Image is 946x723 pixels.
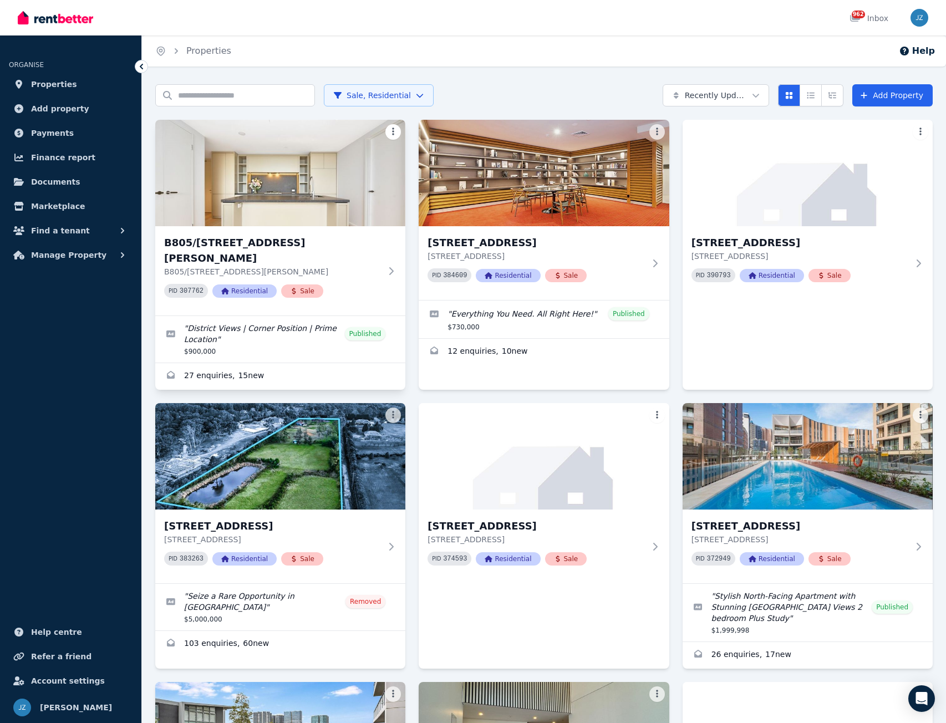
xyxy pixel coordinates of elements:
[212,552,277,566] span: Residential
[545,552,587,566] span: Sale
[821,84,843,106] button: Expanded list view
[31,126,74,140] span: Payments
[850,13,888,24] div: Inbox
[281,284,323,298] span: Sale
[155,363,405,390] a: Enquiries for B805/139 Herring Road, Macquarie Park
[419,403,669,583] a: 2 Paddock St, Lidcombe[STREET_ADDRESS][STREET_ADDRESS]PID 374593ResidentialSale
[9,670,133,692] a: Account settings
[419,120,669,300] a: 45 Macquarie St, Parramatta[STREET_ADDRESS][STREET_ADDRESS]PID 384609ResidentialSale
[683,642,933,669] a: Enquiries for 1707/82 Hay St, Haymarket
[908,685,935,712] div: Open Intercom Messenger
[155,403,405,510] img: 1049 Old Northern Rd, Dural
[808,552,851,566] span: Sale
[800,84,822,106] button: Compact list view
[740,552,804,566] span: Residential
[428,518,644,534] h3: [STREET_ADDRESS]
[476,269,540,282] span: Residential
[281,552,323,566] span: Sale
[385,408,401,423] button: More options
[164,534,381,545] p: [STREET_ADDRESS]
[852,11,865,18] span: 962
[155,120,405,315] a: B805/139 Herring Road, Macquarie ParkB805/[STREET_ADDRESS][PERSON_NAME]B805/[STREET_ADDRESS][PERS...
[31,200,85,213] span: Marketplace
[155,631,405,658] a: Enquiries for 1049 Old Northern Rd, Dural
[9,645,133,668] a: Refer a friend
[155,316,405,363] a: Edit listing: District Views | Corner Position | Prime Location
[9,61,44,69] span: ORGANISE
[212,284,277,298] span: Residential
[683,584,933,641] a: Edit listing: Stylish North-Facing Apartment with Stunning Darling Harbour & City Views 2 bedroom...
[9,220,133,242] button: Find a tenant
[707,555,731,563] code: 372949
[913,124,928,140] button: More options
[9,98,133,120] a: Add property
[899,44,935,58] button: Help
[428,235,644,251] h3: [STREET_ADDRESS]
[155,584,405,630] a: Edit listing: Seize a Rare Opportunity in Dural
[683,403,933,510] img: 1707/82 Hay St, Haymarket
[419,120,669,226] img: 45 Macquarie St, Parramatta
[419,339,669,365] a: Enquiries for 45 Macquarie St, Parramatta
[685,90,747,101] span: Recently Updated
[545,269,587,282] span: Sale
[324,84,434,106] button: Sale, Residential
[31,151,95,164] span: Finance report
[385,124,401,140] button: More options
[186,45,231,56] a: Properties
[31,78,77,91] span: Properties
[649,124,665,140] button: More options
[432,272,441,278] small: PID
[683,403,933,583] a: 1707/82 Hay St, Haymarket[STREET_ADDRESS][STREET_ADDRESS]PID 372949ResidentialSale
[180,287,204,295] code: 307762
[913,408,928,423] button: More options
[9,244,133,266] button: Manage Property
[691,534,908,545] p: [STREET_ADDRESS]
[385,686,401,702] button: More options
[164,235,381,266] h3: B805/[STREET_ADDRESS][PERSON_NAME]
[9,146,133,169] a: Finance report
[663,84,769,106] button: Recently Updated
[443,272,467,279] code: 384609
[333,90,411,101] span: Sale, Residential
[696,272,705,278] small: PID
[683,120,933,300] a: 1803/45 Macquarie St, Parramatta[STREET_ADDRESS][STREET_ADDRESS]PID 390793ResidentialSale
[443,555,467,563] code: 374593
[852,84,933,106] a: Add Property
[164,518,381,534] h3: [STREET_ADDRESS]
[9,195,133,217] a: Marketplace
[169,288,177,294] small: PID
[649,408,665,423] button: More options
[428,251,644,262] p: [STREET_ADDRESS]
[696,556,705,562] small: PID
[31,625,82,639] span: Help centre
[13,699,31,716] img: Jing Zhao
[476,552,540,566] span: Residential
[691,518,908,534] h3: [STREET_ADDRESS]
[9,122,133,144] a: Payments
[31,248,106,262] span: Manage Property
[169,556,177,562] small: PID
[9,73,133,95] a: Properties
[691,235,908,251] h3: [STREET_ADDRESS]
[428,534,644,545] p: [STREET_ADDRESS]
[911,9,928,27] img: Jing Zhao
[432,556,441,562] small: PID
[419,301,669,338] a: Edit listing: Everything You Need. All Right Here!
[691,251,908,262] p: [STREET_ADDRESS]
[9,171,133,193] a: Documents
[31,102,89,115] span: Add property
[164,266,381,277] p: B805/[STREET_ADDRESS][PERSON_NAME]
[18,9,93,26] img: RentBetter
[808,269,851,282] span: Sale
[707,272,731,279] code: 390793
[649,686,665,702] button: More options
[31,224,90,237] span: Find a tenant
[683,120,933,226] img: 1803/45 Macquarie St, Parramatta
[419,403,669,510] img: 2 Paddock St, Lidcombe
[778,84,843,106] div: View options
[31,175,80,189] span: Documents
[9,621,133,643] a: Help centre
[155,120,405,226] img: B805/139 Herring Road, Macquarie Park
[142,35,245,67] nav: Breadcrumb
[740,269,804,282] span: Residential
